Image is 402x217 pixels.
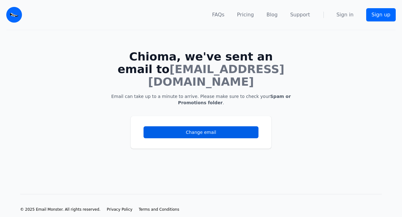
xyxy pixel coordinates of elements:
[139,207,179,212] span: Terms and Conditions
[237,11,254,19] a: Pricing
[178,94,291,105] b: Spam or Promotions folder
[366,8,396,21] a: Sign up
[290,11,310,19] a: Support
[144,126,258,138] a: Change email
[107,207,133,212] a: Privacy Policy
[107,207,133,212] span: Privacy Policy
[111,93,291,106] p: Email can take up to a minute to arrive. Please make sure to check your .
[148,63,284,88] span: [EMAIL_ADDRESS][DOMAIN_NAME]
[267,11,278,19] a: Blog
[139,207,179,212] a: Terms and Conditions
[212,11,224,19] a: FAQs
[111,50,291,88] h1: Chioma, we've sent an email to
[336,11,354,19] a: Sign in
[20,207,100,212] li: © 2025 Email Monster. All rights reserved.
[6,7,22,23] img: Email Monster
